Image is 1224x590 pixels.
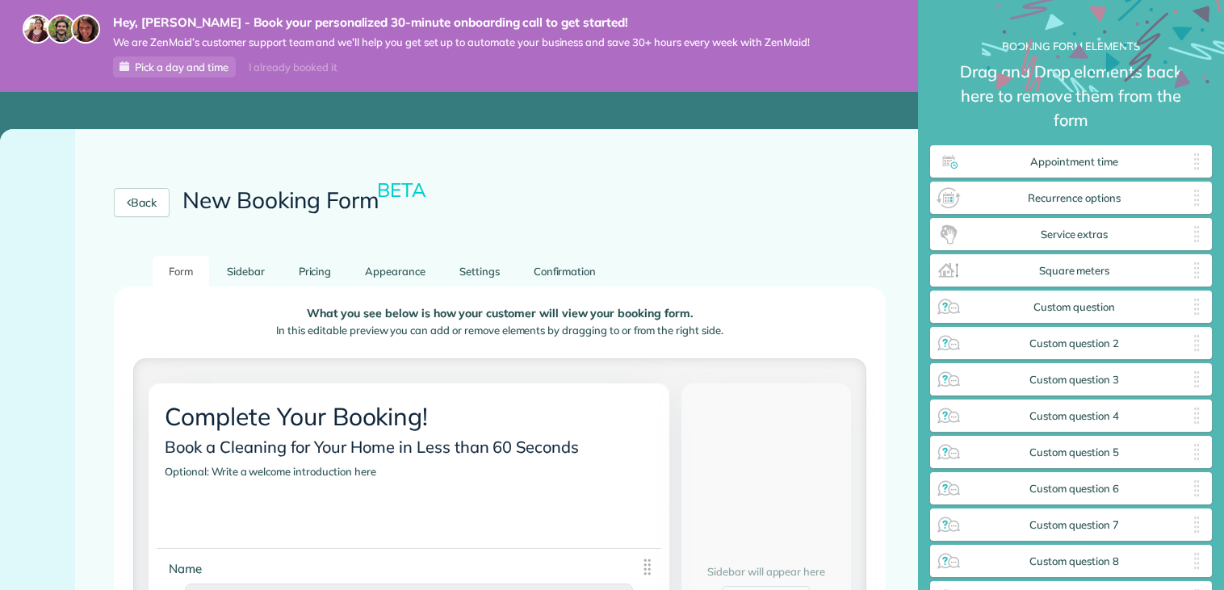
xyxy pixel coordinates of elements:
[936,221,962,247] img: service_extras_widget_icon-c2972512f5714c824e9ffd75eab503ac416632dec4a01ee8c042630912075e14.png
[161,461,386,482] span: Optional: Write a welcome introduction here
[518,256,613,287] a: Confirmation
[113,56,236,77] a: Pick a day and time
[936,149,962,174] img: appointment_time_widget_icon-3cef1a702ae8d5e7025d05197c4b482fef7d1fb9e60361da9cd4e1ea3c6be611.png
[936,512,962,538] img: custom_question_7_widget_icon-46ce5e2db8a0deaba23a19c490ecaea7d3a9f366cd7e9b87b53c809f14eb71ef.png
[962,228,1187,241] span: Service extras
[47,15,76,44] img: jorge-587dff0eeaa6aab1f244e6dc62b8924c3b6ad411094392a53c71c6c4a576187d.jpg
[146,323,853,339] p: In this editable preview you can add or remove elements by dragging to or from the right side.
[349,256,442,287] a: Appearance
[962,156,1187,169] span: Appointment time
[936,366,962,392] img: custom_question_3_widget_icon-46ce5e2db8a0deaba23a19c490ecaea7d3a9f366cd7e9b87b53c809f14eb71ef.png
[1187,185,1206,211] img: drag_indicator-119b368615184ecde3eda3c64c821f6cf29d3e2b97b89ee44bc31753036683e5.png
[962,446,1187,459] span: Custom question 5
[930,60,1212,145] small: Drag and Drop elements back here to remove them from the form
[962,337,1187,350] span: Custom question 2
[283,256,348,287] a: Pricing
[936,475,962,501] img: custom_question_6_widget_icon-46ce5e2db8a0deaba23a19c490ecaea7d3a9f366cd7e9b87b53c809f14eb71ef.png
[1187,475,1206,501] img: drag_indicator-119b368615184ecde3eda3c64c821f6cf29d3e2b97b89ee44bc31753036683e5.png
[1187,257,1206,283] img: drag_indicator-119b368615184ecde3eda3c64c821f6cf29d3e2b97b89ee44bc31753036683e5.png
[930,40,1212,52] h2: Booking Form elements
[165,557,212,580] span: Name
[637,557,657,577] img: drag_indicator-119b368615184ecde3eda3c64c821f6cf29d3e2b97b89ee44bc31753036683e5.png
[153,256,209,287] a: Form
[936,439,962,465] img: custom_question_5_widget_icon-46ce5e2db8a0deaba23a19c490ecaea7d3a9f366cd7e9b87b53c809f14eb71ef.png
[962,192,1187,205] span: Recurrence options
[161,433,589,461] span: Book a Cleaning for Your Home in Less than 60 Seconds
[962,483,1187,496] span: Custom question 6
[936,185,962,211] img: recurrence_options_widget_icon-378612691d69f9af6b7f813f981692aacd0682f6952d883c0ea488e3349d6d30.png
[1187,330,1206,356] img: drag_indicator-119b368615184ecde3eda3c64c821f6cf29d3e2b97b89ee44bc31753036683e5.png
[443,256,516,287] a: Settings
[113,36,810,49] span: We are ZenMaid’s customer support team and we’ll help you get set up to automate your business an...
[962,519,1187,532] span: Custom question 7
[146,308,853,320] p: What you see below is how your customer will view your booking form.
[962,301,1187,314] span: Custom question
[1187,512,1206,538] img: drag_indicator-119b368615184ecde3eda3c64c821f6cf29d3e2b97b89ee44bc31753036683e5.png
[211,256,281,287] a: Sidebar
[113,15,810,31] strong: Hey, [PERSON_NAME] - Book your personalized 30-minute onboarding call to get started!
[135,61,228,73] span: Pick a day and time
[1187,439,1206,465] img: drag_indicator-119b368615184ecde3eda3c64c821f6cf29d3e2b97b89ee44bc31753036683e5.png
[1187,548,1206,574] img: drag_indicator-119b368615184ecde3eda3c64c821f6cf29d3e2b97b89ee44bc31753036683e5.png
[962,374,1187,387] span: Custom question 3
[936,257,962,283] img: square_meters_widget_icon-86f4c594f003aab3d3588d0db1e9ed1f0bd22b10cfe1e2c9d575362bb9e717df.png
[239,57,346,77] div: I already booked it
[1187,366,1206,392] img: drag_indicator-119b368615184ecde3eda3c64c821f6cf29d3e2b97b89ee44bc31753036683e5.png
[962,555,1187,568] span: Custom question 8
[182,188,429,213] h2: New Booking Form
[936,403,962,429] img: custom_question_4_widget_icon-46ce5e2db8a0deaba23a19c490ecaea7d3a9f366cd7e9b87b53c809f14eb71ef.png
[114,188,170,217] a: Back
[1187,403,1206,429] img: drag_indicator-119b368615184ecde3eda3c64c821f6cf29d3e2b97b89ee44bc31753036683e5.png
[1187,221,1206,247] img: drag_indicator-119b368615184ecde3eda3c64c821f6cf29d3e2b97b89ee44bc31753036683e5.png
[962,265,1187,278] span: Square meters
[962,410,1187,423] span: Custom question 4
[1187,294,1206,320] img: drag_indicator-119b368615184ecde3eda3c64c821f6cf29d3e2b97b89ee44bc31753036683e5.png
[936,548,962,574] img: custom_question_8_widget_icon-46ce5e2db8a0deaba23a19c490ecaea7d3a9f366cd7e9b87b53c809f14eb71ef.png
[936,294,962,320] img: custom_question_widget_icon-46ce5e2db8a0deaba23a19c490ecaea7d3a9f366cd7e9b87b53c809f14eb71ef.png
[1187,149,1206,174] img: drag_indicator-119b368615184ecde3eda3c64c821f6cf29d3e2b97b89ee44bc31753036683e5.png
[71,15,100,44] img: michelle-19f622bdf1676172e81f8f8fba1fb50e276960ebfe0243fe18214015130c80e4.jpg
[936,330,962,356] img: custom_question_2_widget_icon-46ce5e2db8a0deaba23a19c490ecaea7d3a9f366cd7e9b87b53c809f14eb71ef.png
[23,15,52,44] img: maria-72a9807cf96188c08ef61303f053569d2e2a8a1cde33d635c8a3ac13582a053d.jpg
[377,178,426,202] small: BETA
[161,397,438,436] span: Complete Your Booking!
